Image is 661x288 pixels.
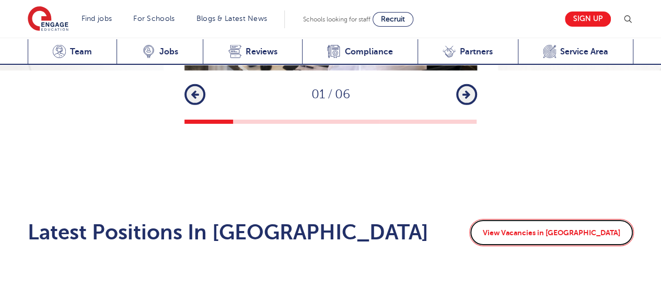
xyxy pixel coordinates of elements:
a: Team [28,39,117,65]
span: Service Area [560,47,608,57]
a: Partners [418,39,518,65]
a: For Schools [133,15,175,22]
button: 4 of 6 [331,120,379,124]
button: 6 of 6 [428,120,477,124]
a: Find jobs [82,15,112,22]
span: Reviews [246,47,277,57]
span: 01 [311,87,325,101]
button: 5 of 6 [379,120,428,124]
h2: Latest Positions In [GEOGRAPHIC_DATA] [28,220,428,245]
a: Jobs [117,39,203,65]
span: Compliance [344,47,392,57]
span: Jobs [159,47,178,57]
span: Partners [460,47,493,57]
span: / [325,87,335,101]
a: Sign up [565,11,611,27]
span: 06 [335,87,350,101]
a: View Vacancies in [GEOGRAPHIC_DATA] [469,219,634,246]
a: Blogs & Latest News [196,15,268,22]
span: Schools looking for staff [303,16,370,23]
a: Compliance [302,39,418,65]
span: Recruit [381,15,405,23]
button: 1 of 6 [184,120,233,124]
a: Service Area [518,39,634,65]
button: 3 of 6 [282,120,330,124]
img: Engage Education [28,6,68,32]
button: 2 of 6 [233,120,282,124]
span: Team [70,47,92,57]
a: Recruit [373,12,413,27]
a: Reviews [203,39,302,65]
